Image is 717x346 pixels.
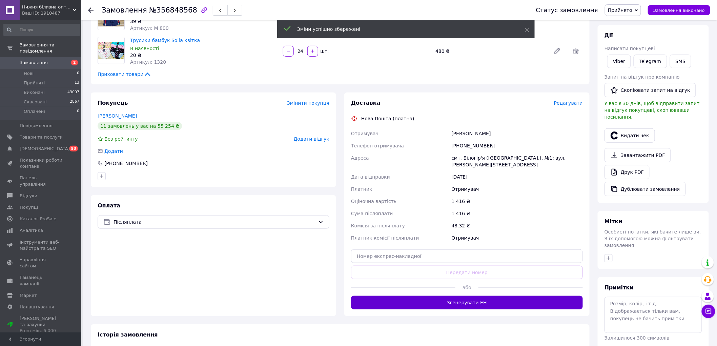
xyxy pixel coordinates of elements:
span: В наявності [130,46,159,51]
div: Зміни успішно збережені [297,26,508,33]
span: Маркет [20,292,37,299]
span: Особисті нотатки, які бачите лише ви. З їх допомогою можна фільтрувати замовлення [605,229,701,248]
span: Додати [104,148,123,154]
span: Оплата [98,202,120,209]
a: Завантажити PDF [605,148,671,162]
span: Без рейтингу [104,136,138,142]
a: Viber [607,55,631,68]
span: Видалити [569,44,583,58]
span: Оплачені [24,108,45,115]
input: Номер експрес-накладної [351,249,583,263]
button: Дублювати замовлення [605,182,686,196]
span: Оціночна вартість [351,199,396,204]
span: Артикул: 1320 [130,59,166,65]
span: Сума післяплати [351,211,393,216]
span: Налаштування [20,304,54,310]
span: 2867 [70,99,79,105]
span: Показники роботи компанії [20,157,63,169]
span: Змінити покупця [287,100,329,106]
span: Аналітика [20,227,43,233]
div: [DATE] [450,171,584,183]
span: Платник комісії післяплати [351,235,419,241]
div: Нова Пошта (платна) [360,115,416,122]
span: Залишилося 300 символів [605,335,670,341]
span: Нижня білизна оптом з Венгрії [22,4,73,10]
span: Додати відгук [294,136,329,142]
img: Трусики бамбук Solla квітка [98,42,124,59]
div: Повернутися назад [88,7,94,14]
button: Чат з покупцем [702,305,715,318]
span: Управління сайтом [20,257,63,269]
button: Згенерувати ЕН [351,296,583,309]
span: 43007 [67,89,79,96]
div: [PHONE_NUMBER] [450,140,584,152]
span: Дата відправки [351,174,390,180]
span: Артикул: M 800 [130,25,169,31]
span: Дії [605,32,613,39]
span: Історія замовлення [98,331,158,338]
div: Статус замовлення [536,7,598,14]
div: [PERSON_NAME] [450,127,584,140]
div: Отримувач [450,232,584,244]
div: 48.32 ₴ [450,220,584,232]
button: Скопіювати запит на відгук [605,83,696,97]
div: 1 416 ₴ [450,207,584,220]
button: SMS [670,55,692,68]
span: Товари та послуги [20,134,63,140]
div: [PHONE_NUMBER] [104,160,148,167]
div: Отримувач [450,183,584,195]
span: Прийняті [24,80,45,86]
span: [DEMOGRAPHIC_DATA] [20,146,70,152]
span: Доставка [351,100,381,106]
span: Гаманець компанії [20,274,63,287]
span: Замовлення [20,60,48,66]
a: [PERSON_NAME] [98,113,137,119]
span: Післяплата [114,218,315,226]
div: 1 416 ₴ [450,195,584,207]
a: Редагувати [550,44,564,58]
span: Відгуки [20,193,37,199]
div: Prom мікс 6 000 [20,328,63,334]
span: Нові [24,70,34,77]
span: Телефон отримувача [351,143,404,148]
span: №356848568 [149,6,197,14]
span: Редагувати [554,100,583,106]
span: 2 [71,60,78,65]
button: Видати чек [605,128,655,143]
div: смт. Білогір'я ([GEOGRAPHIC_DATA].), №1: вул. [PERSON_NAME][STREET_ADDRESS] [450,152,584,171]
div: шт. [319,48,330,55]
div: Ваш ID: 1910487 [22,10,81,16]
a: Трусики бамбук Solla квітка [130,38,200,43]
span: Замовлення та повідомлення [20,42,81,54]
span: Замовлення виконано [653,8,705,13]
span: Повідомлення [20,123,53,129]
div: 480 ₴ [433,46,548,56]
span: 13 [75,80,79,86]
span: Отримувач [351,131,378,136]
button: Замовлення виконано [648,5,710,15]
span: 53 [69,146,78,151]
span: Платник [351,186,372,192]
span: Скасовані [24,99,47,105]
div: 39 ₴ [130,18,278,25]
span: Примітки [605,284,634,291]
span: 0 [77,108,79,115]
span: Покупці [20,204,38,210]
span: Покупець [98,100,128,106]
span: 0 [77,70,79,77]
span: Виконані [24,89,45,96]
a: Telegram [634,55,667,68]
span: Замовлення [102,6,147,14]
span: Мітки [605,218,622,225]
span: Запит на відгук про компанію [605,74,680,80]
div: 20 ₴ [130,52,278,59]
span: Написати покупцеві [605,46,655,51]
input: Пошук [3,24,80,36]
span: [PERSON_NAME] та рахунки [20,316,63,334]
span: Інструменти веб-майстра та SEO [20,239,63,251]
span: Каталог ProSale [20,216,56,222]
div: 11 замовлень у вас на 55 254 ₴ [98,122,182,130]
a: Друк PDF [605,165,650,179]
span: Адреса [351,155,369,161]
span: У вас є 30 днів, щоб відправити запит на відгук покупцеві, скопіювавши посилання. [605,101,700,120]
